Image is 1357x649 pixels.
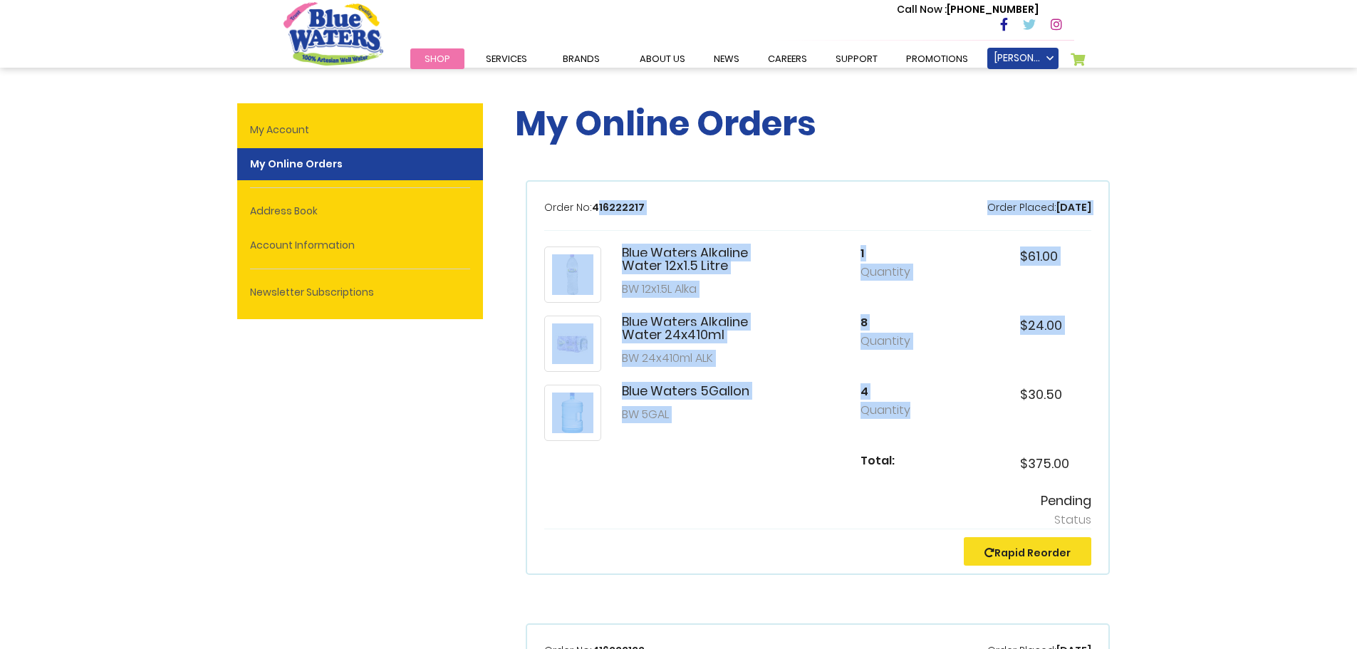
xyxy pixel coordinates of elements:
[544,200,645,215] p: 416222217
[861,264,932,281] p: Quantity
[1020,247,1058,265] span: $61.00
[987,200,1056,214] span: Order Placed:
[984,546,1071,560] a: Rapid Reorder
[861,454,932,467] h5: Total:
[622,350,772,367] p: BW 24x410ml ALK
[237,229,483,261] a: Account Information
[237,195,483,227] a: Address Book
[237,114,483,146] a: My Account
[1020,316,1062,334] span: $24.00
[964,537,1091,566] button: Rapid Reorder
[237,148,483,180] strong: My Online Orders
[700,48,754,69] a: News
[987,48,1059,69] a: [PERSON_NAME]
[425,52,450,66] span: Shop
[622,406,749,423] p: BW 5GAL
[237,276,483,308] a: Newsletter Subscriptions
[892,48,982,69] a: Promotions
[897,2,1039,17] p: [PHONE_NUMBER]
[897,2,947,16] span: Call Now :
[544,512,1091,529] p: Status
[622,281,772,298] p: BW 12x1.5L Alka
[821,48,892,69] a: support
[544,200,592,214] span: Order No:
[1020,385,1062,403] span: $30.50
[544,493,1091,509] h5: Pending
[861,402,932,419] p: Quantity
[486,52,527,66] span: Services
[284,2,383,65] a: store logo
[622,246,772,272] h5: Blue Waters Alkaline Water 12x1.5 Litre
[861,333,932,350] p: Quantity
[625,48,700,69] a: about us
[1020,455,1069,472] span: $375.00
[987,200,1091,215] p: [DATE]
[622,316,772,341] h5: Blue Waters Alkaline Water 24x410ml
[563,52,600,66] span: Brands
[515,100,816,147] span: My Online Orders
[861,385,932,398] h5: 4
[861,246,932,260] h5: 1
[622,385,749,398] h5: Blue Waters 5Gallon
[861,316,932,329] h5: 8
[754,48,821,69] a: careers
